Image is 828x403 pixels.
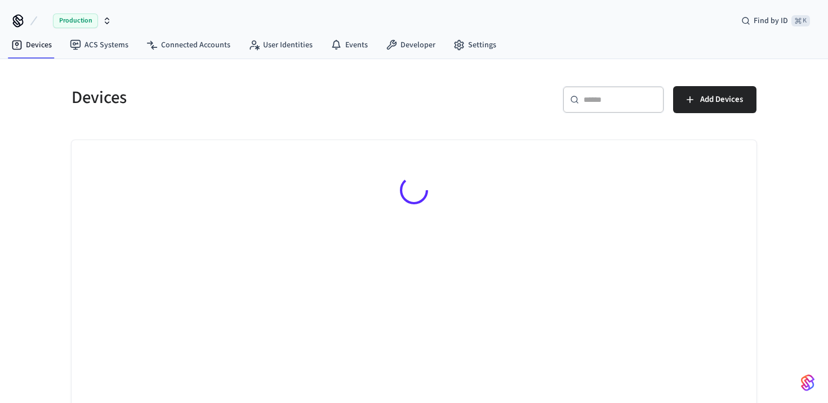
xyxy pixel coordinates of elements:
a: Settings [444,35,505,55]
button: Add Devices [673,86,756,113]
a: User Identities [239,35,322,55]
a: Connected Accounts [137,35,239,55]
span: ⌘ K [791,15,810,26]
a: ACS Systems [61,35,137,55]
a: Events [322,35,377,55]
a: Developer [377,35,444,55]
h5: Devices [72,86,407,109]
span: Find by ID [754,15,788,26]
div: Find by ID⌘ K [732,11,819,31]
img: SeamLogoGradient.69752ec5.svg [801,374,814,392]
a: Devices [2,35,61,55]
span: Add Devices [700,92,743,107]
span: Production [53,14,98,28]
